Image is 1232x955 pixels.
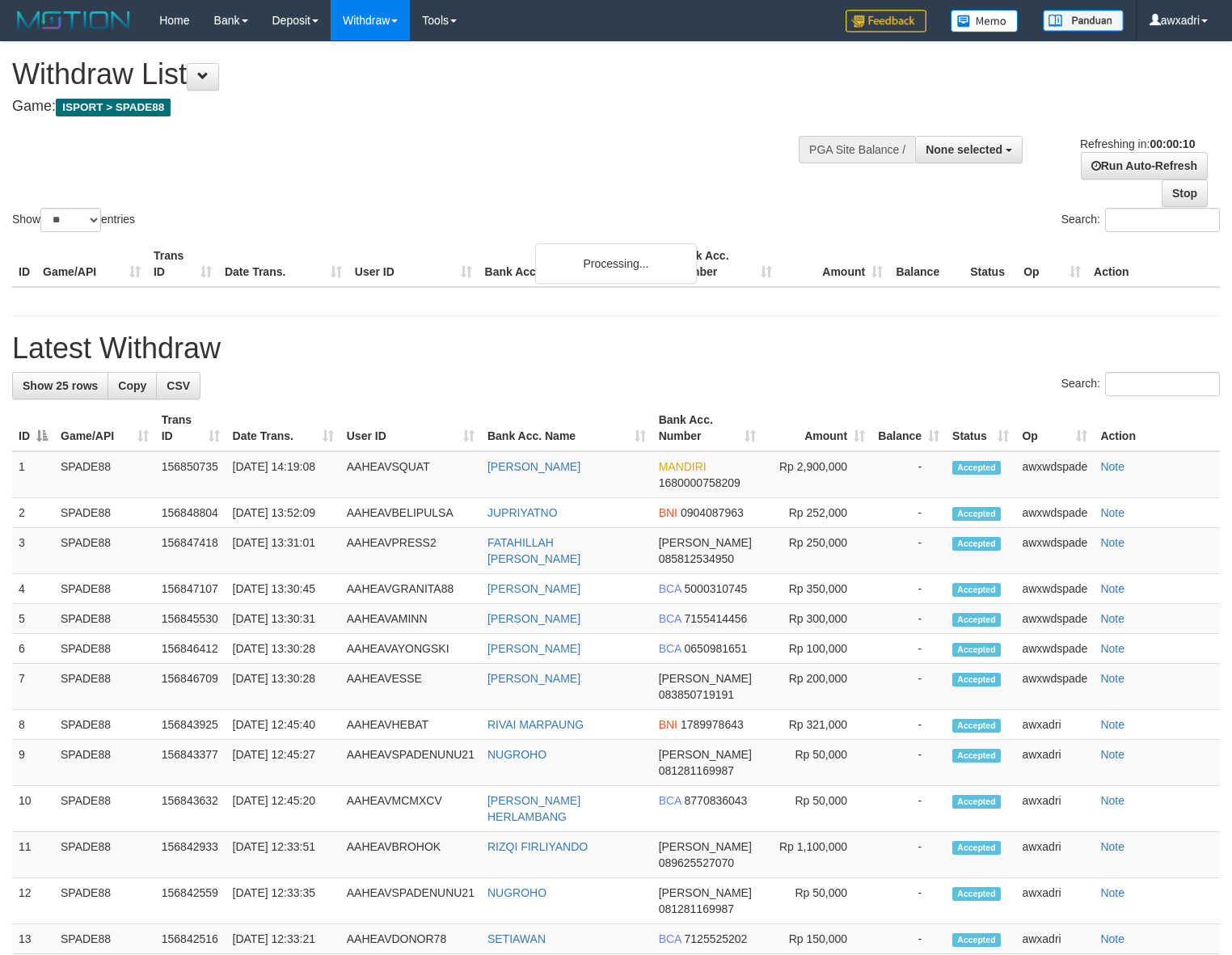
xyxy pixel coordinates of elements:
[685,794,748,807] span: Copy 8770836043 to clipboard
[926,143,1002,156] span: None selected
[481,405,652,451] th: Bank Acc. Name: activate to sort column ascending
[1015,710,1094,740] td: awxadri
[952,507,1001,521] span: Accepted
[952,461,1001,475] span: Accepted
[12,8,135,32] img: MOTION_logo.png
[54,451,155,498] td: SPADE88
[487,642,580,655] a: [PERSON_NAME]
[340,574,481,604] td: AAHEAVGRANITA88
[155,574,226,604] td: 156847107
[1015,451,1094,498] td: awxwdspade
[952,537,1001,551] span: Accepted
[762,832,871,878] td: Rp 1,100,000
[659,902,734,915] span: Copy 081281169987 to clipboard
[487,748,546,761] a: NUGROHO
[871,574,946,604] td: -
[1015,528,1094,574] td: awxwdspade
[487,794,580,823] a: [PERSON_NAME] HERLAMBANG
[659,552,734,565] span: Copy 085812534950 to clipboard
[54,574,155,604] td: SPADE88
[56,99,171,116] span: ISPORT > SPADE88
[487,840,588,853] a: RIZQI FIRLIYANDO
[659,672,752,685] span: [PERSON_NAME]
[952,719,1001,733] span: Accepted
[799,136,915,163] div: PGA Site Balance /
[685,582,748,595] span: Copy 5000310745 to clipboard
[155,498,226,528] td: 156848804
[54,604,155,634] td: SPADE88
[155,924,226,954] td: 156842516
[340,604,481,634] td: AAHEAVAMINN
[1061,372,1220,396] label: Search:
[12,710,54,740] td: 8
[1015,634,1094,664] td: awxwdspade
[762,451,871,498] td: Rp 2,900,000
[54,710,155,740] td: SPADE88
[155,832,226,878] td: 156842933
[12,604,54,634] td: 5
[54,664,155,710] td: SPADE88
[871,604,946,634] td: -
[659,688,734,701] span: Copy 083850719191 to clipboard
[226,664,340,710] td: [DATE] 13:30:28
[1015,498,1094,528] td: awxwdspade
[659,794,681,807] span: BCA
[1100,642,1124,655] a: Note
[12,574,54,604] td: 4
[952,643,1001,657] span: Accepted
[487,672,580,685] a: [PERSON_NAME]
[952,673,1001,687] span: Accepted
[12,405,54,451] th: ID: activate to sort column descending
[340,924,481,954] td: AAHEAVDONOR78
[12,372,108,399] a: Show 25 rows
[659,718,677,731] span: BNI
[226,405,340,451] th: Date Trans.: activate to sort column ascending
[659,612,681,625] span: BCA
[762,740,871,786] td: Rp 50,000
[762,786,871,832] td: Rp 50,000
[1100,536,1124,549] a: Note
[1015,832,1094,878] td: awxadri
[1100,932,1124,945] a: Note
[226,451,340,498] td: [DATE] 14:19:08
[1100,840,1124,853] a: Note
[1105,208,1220,232] input: Search:
[659,506,677,519] span: BNI
[659,582,681,595] span: BCA
[340,528,481,574] td: AAHEAVPRESS2
[652,405,762,451] th: Bank Acc. Number: activate to sort column ascending
[155,664,226,710] td: 156846709
[340,451,481,498] td: AAHEAVSQUAT
[1105,372,1220,396] input: Search:
[1100,460,1124,473] a: Note
[685,612,748,625] span: Copy 7155414456 to clipboard
[964,241,1017,287] th: Status
[1100,612,1124,625] a: Note
[1043,10,1124,32] img: panduan.png
[54,405,155,451] th: Game/API: activate to sort column ascending
[340,405,481,451] th: User ID: activate to sort column ascending
[1015,878,1094,924] td: awxadri
[1080,137,1195,150] span: Refreshing in:
[12,786,54,832] td: 10
[1015,405,1094,451] th: Op: activate to sort column ascending
[167,379,190,392] span: CSV
[340,832,481,878] td: AAHEAVBROHOK
[762,498,871,528] td: Rp 252,000
[226,740,340,786] td: [DATE] 12:45:27
[226,574,340,604] td: [DATE] 13:30:45
[155,528,226,574] td: 156847418
[762,604,871,634] td: Rp 300,000
[685,932,748,945] span: Copy 7125525202 to clipboard
[659,764,734,777] span: Copy 081281169987 to clipboard
[762,574,871,604] td: Rp 350,000
[952,841,1001,855] span: Accepted
[762,634,871,664] td: Rp 100,000
[952,795,1001,809] span: Accepted
[12,664,54,710] td: 7
[871,664,946,710] td: -
[487,886,546,899] a: NUGROHO
[340,634,481,664] td: AAHEAVAYONGSKI
[659,642,681,655] span: BCA
[871,786,946,832] td: -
